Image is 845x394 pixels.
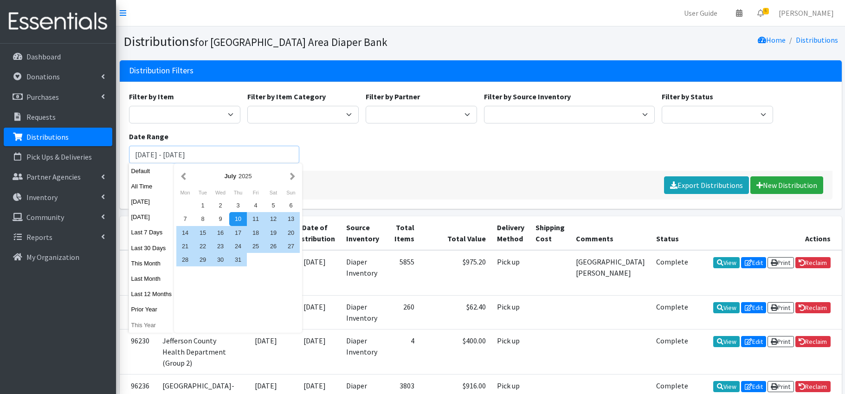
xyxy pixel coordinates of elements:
div: 24 [229,239,247,253]
th: Status [651,216,694,250]
div: Thursday [229,187,247,199]
button: This Year [129,318,174,332]
th: Actions [694,216,842,250]
div: 28 [176,253,194,266]
a: Partner Agencies [4,168,112,186]
p: Distributions [26,132,69,142]
div: 23 [212,239,229,253]
a: Home [758,35,786,45]
a: User Guide [677,4,725,22]
div: Sunday [282,187,300,199]
td: Complete [651,329,694,374]
div: Friday [247,187,264,199]
td: $400.00 [420,329,491,374]
a: Pick Ups & Deliveries [4,148,112,166]
a: View [713,302,740,313]
a: Edit [741,257,766,268]
a: Edit [741,336,766,347]
div: 16 [212,226,229,239]
div: 12 [264,212,282,226]
td: Pick up [491,295,530,329]
p: Requests [26,112,56,122]
a: Print [768,381,794,392]
button: Last Month [129,272,174,285]
th: Total Items [385,216,420,250]
div: 15 [194,226,212,239]
div: 30 [212,253,229,266]
a: Reclaim [795,302,831,313]
div: Wednesday [212,187,229,199]
button: Prior Year [129,303,174,316]
div: 10 [229,212,247,226]
div: Monday [176,187,194,199]
div: 3 [229,199,247,212]
h1: Distributions [123,33,477,50]
div: 17 [229,226,247,239]
label: Date Range [129,131,168,142]
a: Community [4,208,112,226]
a: Print [768,336,794,347]
th: Comments [570,216,651,250]
p: Pick Ups & Deliveries [26,152,92,161]
p: Community [26,213,64,222]
a: Reclaim [795,257,831,268]
div: 5 [264,199,282,212]
td: Pick up [491,329,530,374]
small: for [GEOGRAPHIC_DATA] Area Diaper Bank [195,35,387,49]
img: HumanEssentials [4,6,112,37]
p: Inventory [26,193,58,202]
a: [PERSON_NAME] [771,4,841,22]
span: 6 [763,8,769,14]
td: 5855 [385,250,420,296]
a: Dashboard [4,47,112,66]
div: Saturday [264,187,282,199]
a: New Distribution [750,176,823,194]
div: 13 [282,212,300,226]
a: Reclaim [795,381,831,392]
th: Date of Distribution [289,216,341,250]
div: 19 [264,226,282,239]
td: [DATE] [243,329,289,374]
a: View [713,381,740,392]
a: Purchases [4,88,112,106]
a: Reports [4,228,112,246]
input: January 1, 2011 - December 31, 2011 [129,146,300,163]
div: 21 [176,239,194,253]
div: 11 [247,212,264,226]
p: Purchases [26,92,59,102]
td: Diaper Inventory [341,295,385,329]
a: Reclaim [795,336,831,347]
a: Distributions [796,35,838,45]
label: Filter by Item [129,91,174,102]
td: 96410 [120,250,157,296]
td: Complete [651,295,694,329]
div: 22 [194,239,212,253]
td: $62.40 [420,295,491,329]
td: Diaper Inventory [341,329,385,374]
div: 29 [194,253,212,266]
div: 31 [229,253,247,266]
div: 6 [282,199,300,212]
button: Last 7 Days [129,226,174,239]
td: 96230 [120,329,157,374]
button: [DATE] [129,210,174,224]
div: 9 [212,212,229,226]
div: 14 [176,226,194,239]
td: Pick up [491,250,530,296]
div: 2 [212,199,229,212]
div: Tuesday [194,187,212,199]
label: Filter by Partner [366,91,420,102]
a: Print [768,257,794,268]
td: [DATE] [289,250,341,296]
th: Source Inventory [341,216,385,250]
a: Edit [741,302,766,313]
div: 25 [247,239,264,253]
label: Filter by Status [662,91,713,102]
button: Last 30 Days [129,241,174,255]
td: 96409 [120,295,157,329]
a: My Organization [4,248,112,266]
a: Donations [4,67,112,86]
div: 4 [247,199,264,212]
td: [GEOGRAPHIC_DATA][PERSON_NAME] [570,250,651,296]
th: ID [120,216,157,250]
